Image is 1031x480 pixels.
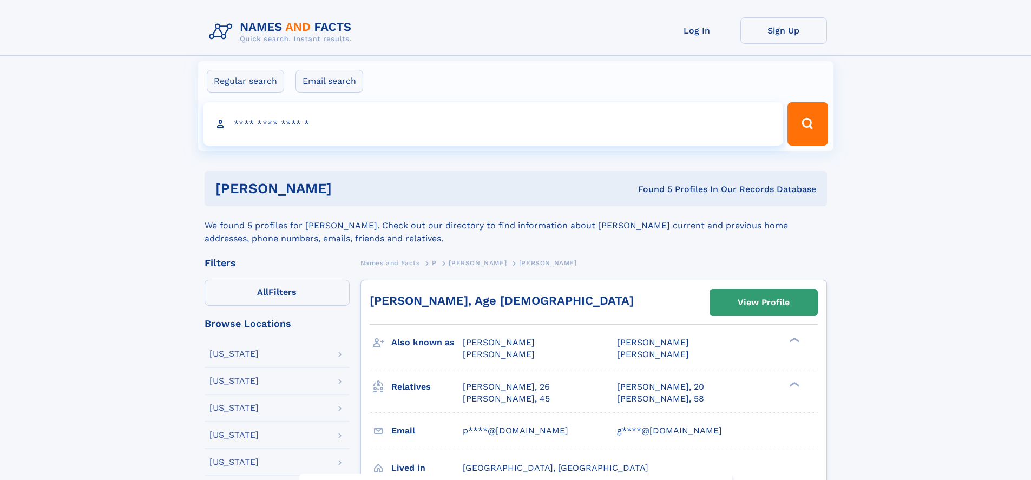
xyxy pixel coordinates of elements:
[209,350,259,358] div: [US_STATE]
[740,17,827,44] a: Sign Up
[209,431,259,439] div: [US_STATE]
[617,381,704,393] a: [PERSON_NAME], 20
[787,102,828,146] button: Search Button
[463,349,535,359] span: [PERSON_NAME]
[463,381,550,393] a: [PERSON_NAME], 26
[295,70,363,93] label: Email search
[209,377,259,385] div: [US_STATE]
[205,280,350,306] label: Filters
[432,259,437,267] span: P
[617,337,689,347] span: [PERSON_NAME]
[205,319,350,328] div: Browse Locations
[738,290,790,315] div: View Profile
[207,70,284,93] label: Regular search
[391,459,463,477] h3: Lived in
[654,17,740,44] a: Log In
[787,337,800,344] div: ❯
[463,337,535,347] span: [PERSON_NAME]
[209,458,259,466] div: [US_STATE]
[391,333,463,352] h3: Also known as
[370,294,634,307] a: [PERSON_NAME], Age [DEMOGRAPHIC_DATA]
[205,258,350,268] div: Filters
[205,17,360,47] img: Logo Names and Facts
[617,349,689,359] span: [PERSON_NAME]
[215,182,485,195] h1: [PERSON_NAME]
[617,393,704,405] a: [PERSON_NAME], 58
[257,287,268,297] span: All
[391,422,463,440] h3: Email
[485,183,816,195] div: Found 5 Profiles In Our Records Database
[360,256,420,269] a: Names and Facts
[519,259,577,267] span: [PERSON_NAME]
[449,256,507,269] a: [PERSON_NAME]
[205,206,827,245] div: We found 5 profiles for [PERSON_NAME]. Check out our directory to find information about [PERSON_...
[203,102,783,146] input: search input
[432,256,437,269] a: P
[463,463,648,473] span: [GEOGRAPHIC_DATA], [GEOGRAPHIC_DATA]
[787,380,800,387] div: ❯
[463,393,550,405] a: [PERSON_NAME], 45
[449,259,507,267] span: [PERSON_NAME]
[710,290,817,315] a: View Profile
[391,378,463,396] h3: Relatives
[209,404,259,412] div: [US_STATE]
